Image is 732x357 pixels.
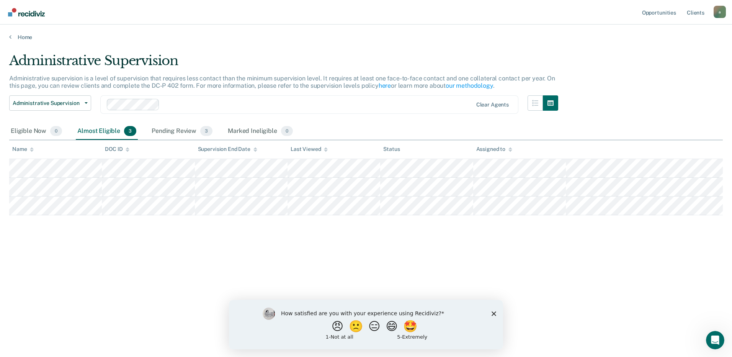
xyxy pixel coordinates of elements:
span: 3 [200,126,212,136]
div: Pending Review3 [150,123,214,140]
div: Eligible Now0 [9,123,64,140]
a: our methodology [446,82,493,89]
div: Status [383,146,400,152]
div: Clear agents [476,102,509,108]
div: Marked Ineligible0 [226,123,294,140]
iframe: Intercom live chat [706,331,724,349]
div: Supervision End Date [198,146,257,152]
div: Administrative Supervision [9,53,558,75]
span: 0 [281,126,293,136]
a: here [379,82,391,89]
span: Administrative Supervision [13,100,82,106]
div: a [714,6,726,18]
span: 0 [50,126,62,136]
a: Home [9,34,723,41]
div: Assigned to [476,146,512,152]
button: Profile dropdown button [714,6,726,18]
img: Recidiviz [8,8,45,16]
div: Last Viewed [291,146,328,152]
button: Administrative Supervision [9,95,91,111]
div: Almost Eligible3 [76,123,138,140]
span: 3 [124,126,136,136]
div: Name [12,146,34,152]
iframe: Survey by Kim from Recidiviz [229,300,503,349]
p: Administrative supervision is a level of supervision that requires less contact than the minimum ... [9,75,555,89]
div: DOC ID [105,146,129,152]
